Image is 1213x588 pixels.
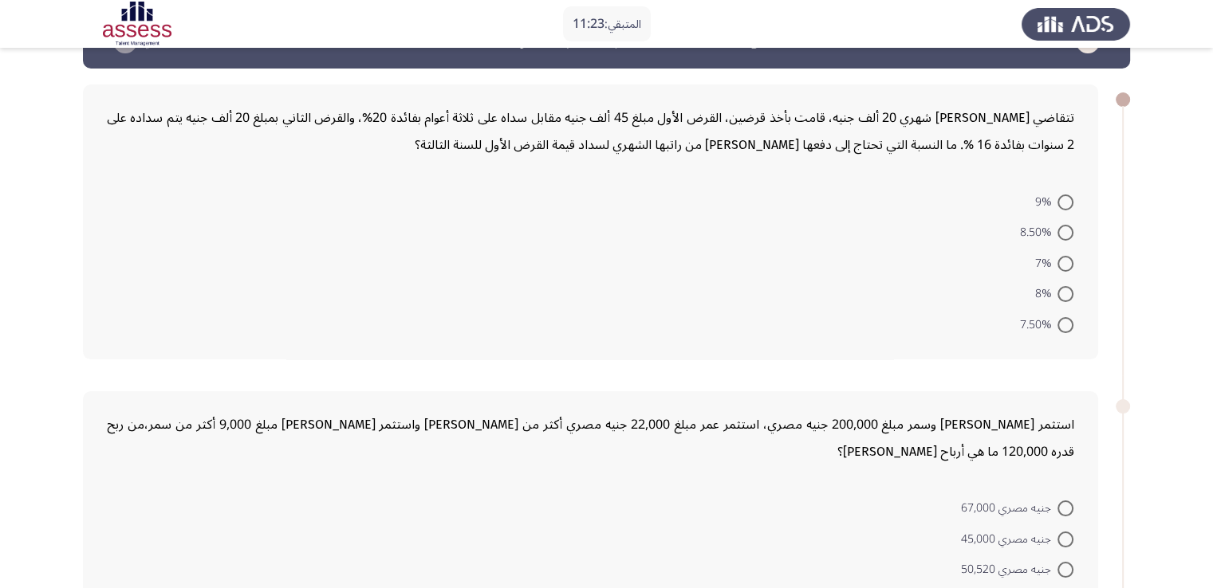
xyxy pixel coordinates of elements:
div: تتقاضي [PERSON_NAME] شهري 20 ألف جنيه، قامت بأخذ قرضين، القرض الأول مبلغ 45 ألف جنيه مقابل سداه ع... [107,104,1074,159]
div: استثمر [PERSON_NAME] وسمر مبلغ 200,000 جنيه مصري، استثمر عمر مبلغ 22,000 جنيه مصري أكثر من [PERSO... [107,411,1074,465]
img: Assess Talent Management logo [1022,2,1130,46]
span: 9% [1035,193,1057,212]
span: 7.50% [1020,316,1057,335]
span: 8.50% [1020,223,1057,242]
p: المتبقي: [573,14,641,34]
h3: ASSESS Aptitude (FOCUS) - Numerical Reasoning [455,31,758,51]
span: جنيه مصري 67,000 [961,499,1057,518]
span: 8% [1035,284,1057,304]
span: جنيه مصري 50,520 [961,560,1057,579]
img: Assessment logo of Focus 3 Module+ CCE (A) Hero [83,2,191,46]
span: جنيه مصري 45,000 [961,530,1057,549]
span: 7% [1035,254,1057,273]
span: 11:23 [573,10,605,37]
